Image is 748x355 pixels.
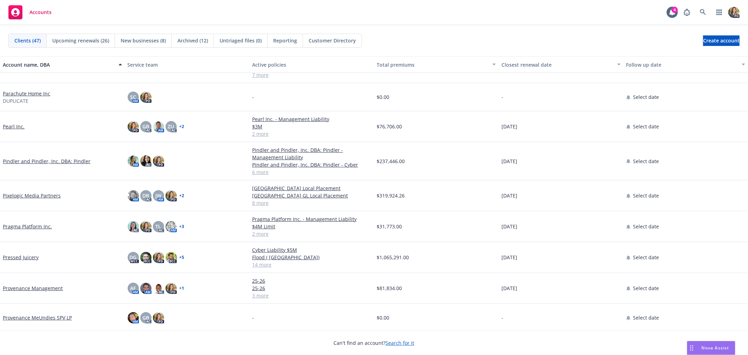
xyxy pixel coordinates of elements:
[252,192,371,199] a: [GEOGRAPHIC_DATA] GL Local Placement
[377,93,390,101] span: $0.00
[633,254,659,261] span: Select date
[252,277,371,284] a: 25-26
[153,283,164,294] img: photo
[633,223,659,230] span: Select date
[3,284,63,292] a: Provenance Management
[252,254,371,261] a: Flood ( [GEOGRAPHIC_DATA])
[377,223,402,230] span: $31,773.00
[130,254,137,261] span: DG
[29,9,52,15] span: Accounts
[702,345,729,351] span: Nova Assist
[252,168,371,176] a: 6 more
[633,123,659,130] span: Select date
[180,225,184,229] a: + 3
[180,255,184,260] a: + 5
[252,61,371,68] div: Active policies
[130,93,136,101] span: SC
[252,123,371,130] a: $3M
[128,190,139,201] img: photo
[377,254,409,261] span: $1,065,291.00
[3,123,25,130] a: Pearl Inc.
[168,123,174,130] span: ZU
[3,192,61,199] a: Pixelogic Media Partners
[252,146,371,161] a: Pindler and Pindler, Inc. DBA: Pindler - Management Liability
[633,93,659,101] span: Select date
[180,125,184,129] a: + 2
[180,194,184,198] a: + 2
[633,192,659,199] span: Select date
[142,123,149,130] span: GB
[252,292,371,299] a: 3 more
[252,185,371,192] a: [GEOGRAPHIC_DATA] Local Placement
[128,61,247,68] div: Service team
[156,223,161,230] span: TL
[140,92,151,103] img: photo
[166,190,177,201] img: photo
[501,158,517,165] span: [DATE]
[633,158,659,165] span: Select date
[687,341,696,355] div: Drag to move
[501,254,517,261] span: [DATE]
[3,223,52,230] a: Pragma Platform Inc.
[177,37,208,44] span: Archived (12)
[3,90,50,97] a: Parachute Home Inc
[252,93,254,101] span: -
[377,123,402,130] span: $76,706.00
[121,37,166,44] span: New businesses (8)
[142,314,149,321] span: GB
[499,56,624,73] button: Closest renewal date
[626,61,738,68] div: Follow up date
[633,284,659,292] span: Select date
[334,339,415,347] span: Can't find an account?
[140,221,151,232] img: photo
[3,61,114,68] div: Account name, DBA
[501,284,517,292] span: [DATE]
[501,123,517,130] span: [DATE]
[252,161,371,168] a: Pindler and Pindler, Inc. DBA: Pindler - Cyber
[252,246,371,254] a: Cyber Liability $5M
[140,283,151,294] img: photo
[501,314,503,321] span: -
[252,284,371,292] a: 25-26
[180,286,184,290] a: + 1
[703,34,740,47] span: Create account
[128,312,139,323] img: photo
[153,252,164,263] img: photo
[252,130,371,138] a: 2 more
[252,314,254,321] span: -
[3,314,72,321] a: Provenance MeUndies SPV LP
[633,314,659,321] span: Select date
[6,2,54,22] a: Accounts
[728,7,740,18] img: photo
[252,215,371,223] a: Pragma Platform Inc. - Management Liability
[501,192,517,199] span: [DATE]
[220,37,262,44] span: Untriaged files (0)
[252,261,371,268] a: 14 more
[153,121,164,132] img: photo
[680,5,694,19] a: Report a Bug
[130,284,136,292] span: AF
[125,56,250,73] button: Service team
[153,312,164,323] img: photo
[377,158,405,165] span: $237,446.00
[128,121,139,132] img: photo
[142,192,149,199] span: DB
[166,221,177,232] img: photo
[687,341,735,355] button: Nova Assist
[140,155,151,167] img: photo
[14,37,41,44] span: Clients (47)
[252,199,371,207] a: 8 more
[128,221,139,232] img: photo
[252,115,371,123] a: Pearl Inc. - Management Liability
[252,223,371,230] a: $4M Limit
[3,254,39,261] a: Pressed Juicery
[273,37,297,44] span: Reporting
[703,35,740,46] a: Create account
[252,71,371,79] a: 7 more
[501,223,517,230] span: [DATE]
[155,192,161,199] span: JW
[3,158,90,165] a: Pindler and Pindler, Inc. DBA: Pindler
[166,283,177,294] img: photo
[252,230,371,237] a: 2 more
